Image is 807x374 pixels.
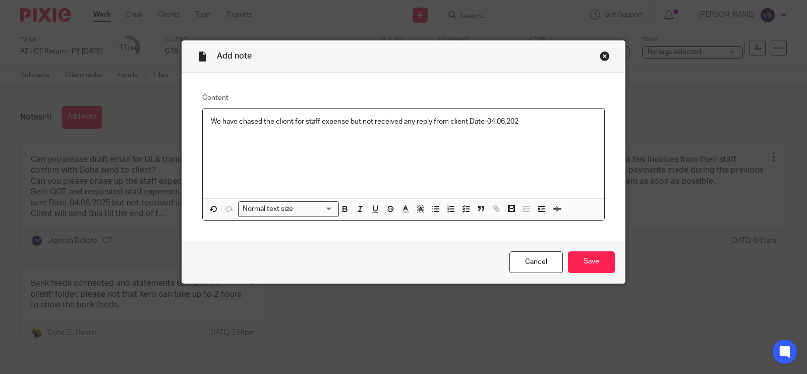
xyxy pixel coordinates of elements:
[202,93,605,103] label: Content
[241,204,296,215] span: Normal text size
[211,117,596,127] p: We have chased the client for staff expense but not received any reply from client Date-04.06.202
[238,201,339,217] div: Search for option
[217,52,252,60] span: Add note
[297,204,333,215] input: Search for option
[509,251,563,273] a: Cancel
[568,251,615,273] input: Save
[600,51,610,61] div: Close this dialog window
